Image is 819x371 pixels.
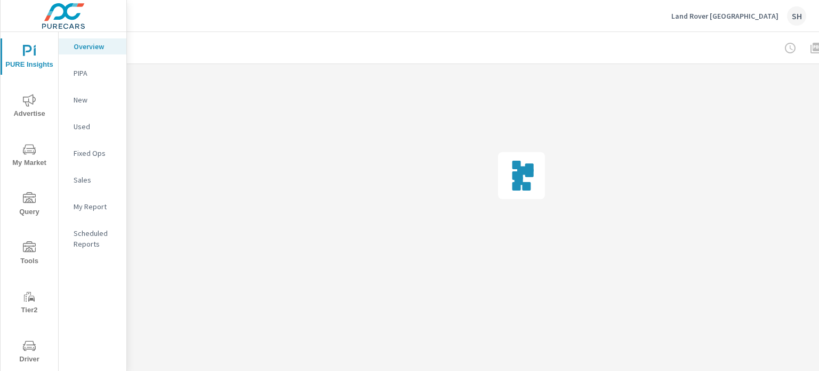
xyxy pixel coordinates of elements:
div: My Report [59,199,126,215]
span: Tier2 [4,290,55,317]
p: New [74,94,118,105]
div: Fixed Ops [59,145,126,161]
span: Query [4,192,55,218]
p: Sales [74,175,118,185]
div: SH [787,6,806,26]
div: Sales [59,172,126,188]
div: New [59,92,126,108]
p: Scheduled Reports [74,228,118,249]
div: Overview [59,38,126,54]
div: PIPA [59,65,126,81]
span: Tools [4,241,55,267]
span: PURE Insights [4,45,55,71]
p: My Report [74,201,118,212]
p: PIPA [74,68,118,78]
p: Fixed Ops [74,148,118,159]
div: Used [59,119,126,135]
p: Used [74,121,118,132]
span: Advertise [4,94,55,120]
p: Land Rover [GEOGRAPHIC_DATA] [671,11,778,21]
p: Overview [74,41,118,52]
div: Scheduled Reports [59,225,126,252]
span: My Market [4,143,55,169]
span: Driver [4,340,55,366]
